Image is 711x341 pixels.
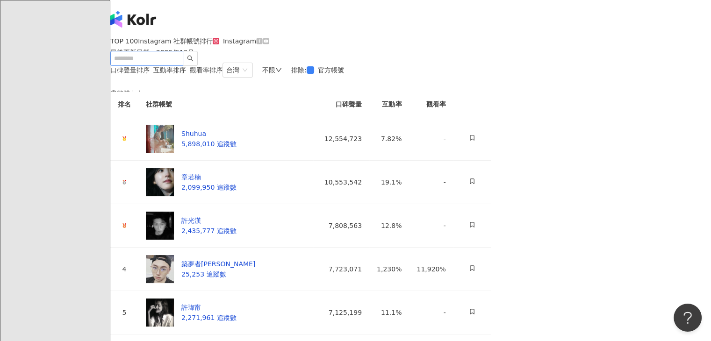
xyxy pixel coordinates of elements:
div: 12,554,723 [321,134,362,144]
img: KOL Avatar [146,212,174,240]
div: 5 [118,307,131,318]
th: 互動率 [369,92,409,117]
td: - [409,291,453,334]
td: - [409,161,453,204]
div: 許瑋甯 [181,302,237,313]
span: 互動率排序 [153,66,186,74]
div: 章若楠 [181,172,237,182]
a: KOL Avatar許瑋甯2,271,961 追蹤數 [146,308,237,316]
div: 7.82% [377,134,402,144]
img: KOL Avatar [146,168,174,196]
span: 排除 : [291,66,307,74]
img: KOL Avatar [146,255,174,283]
div: 11,920% [417,264,445,274]
td: - [409,117,453,161]
span: 2,271,961 追蹤數 [181,314,237,321]
div: 7,808,563 [321,220,362,231]
img: KOL Avatar [146,298,174,327]
div: 11.1% [377,307,402,318]
th: 排名 [110,92,138,117]
span: 25,253 追蹤數 [181,270,226,278]
span: 觀看率排序 [190,66,223,74]
span: 官方帳號 [314,65,348,75]
span: down [275,67,282,73]
div: 4 [118,264,131,274]
div: 7,723,071 [321,264,362,274]
div: 許光漢 [181,215,237,226]
td: - [409,204,453,248]
div: 1,230% [377,264,402,274]
div: 7,125,199 [321,307,362,318]
th: 社群帳號 [138,92,313,117]
p: 最後更新日期 ： 2025年10月 [110,49,194,56]
img: KOL Avatar [146,125,174,153]
th: 口碑聲量 [313,92,369,117]
div: 築夢者[PERSON_NAME] [181,259,255,269]
a: KOL Avatar章若楠2,099,950 追蹤數 [146,178,237,185]
span: 2,435,777 追蹤數 [181,227,237,234]
a: KOL Avatar許光漢2,435,777 追蹤數 [146,221,237,229]
div: 12.8% [377,220,402,231]
div: 台灣 [226,63,239,77]
div: Instagram [223,37,256,45]
iframe: Help Scout Beacon - Open [674,304,702,332]
div: Shuhua [181,128,237,139]
span: 2,099,950 追蹤數 [181,184,237,191]
div: 19.1% [377,177,402,187]
div: 10,553,542 [321,177,362,187]
th: 觀看率 [409,92,453,117]
span: 口碑聲量排序 [110,66,150,74]
span: search [187,55,194,62]
a: KOL AvatarShuhua5,898,010 追蹤數 [146,135,237,142]
img: logo [110,11,156,28]
div: TOP 100 Instagram 社群帳號排行 [110,37,213,45]
span: 不限 [262,66,275,74]
a: KOL Avatar築夢者[PERSON_NAME]25,253 追蹤數 [146,265,255,272]
span: 5,898,010 追蹤數 [181,140,237,148]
